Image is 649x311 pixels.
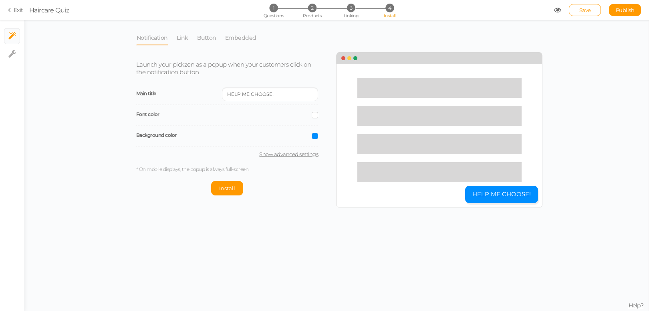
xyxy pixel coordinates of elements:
button: HELP ME CHOOSE! [465,186,538,203]
span: Install [219,185,235,191]
span: * On mobile displays, the popup is always full-screen. [136,166,249,172]
li: Button [197,30,225,45]
li: Embedded [225,30,265,45]
span: 1 [269,4,278,12]
li: Link [176,30,197,45]
button: Install [211,181,243,195]
span: 2 [308,4,316,12]
span: Publish [616,7,635,13]
a: Link [176,30,189,45]
span: 4 [385,4,394,12]
span: Font color [136,111,159,117]
li: 3 Linking [333,4,370,12]
li: 1 Questions [255,4,292,12]
a: Show advanced settings [136,151,318,157]
li: 4 Install [371,4,408,12]
span: Main title [136,90,156,96]
span: Install [384,13,395,18]
span: Products [303,13,322,18]
li: 2 Products [294,4,331,12]
span: Launch your pickzen as a popup when your customers click on the notification button. [136,61,311,76]
a: Embedded [225,30,257,45]
li: Notification [136,30,176,45]
span: Linking [344,13,358,18]
a: Notification [136,30,168,45]
a: Button [197,30,217,45]
div: Haircare Quiz [29,5,69,15]
span: Save [579,7,591,13]
span: 3 [347,4,355,12]
span: Background color [136,132,177,138]
a: Exit [8,6,23,14]
span: Questions [264,13,284,18]
div: Save [569,4,601,16]
span: Help? [629,302,644,309]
